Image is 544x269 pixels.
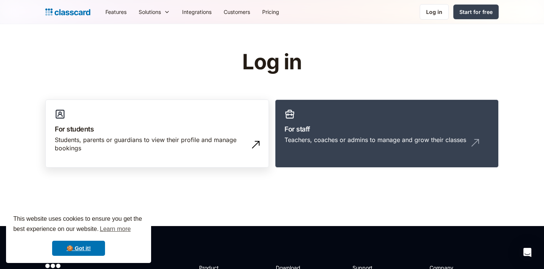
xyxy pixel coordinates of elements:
[420,4,449,20] a: Log in
[218,3,256,20] a: Customers
[55,124,260,134] h3: For students
[426,8,442,16] div: Log in
[52,241,105,256] a: dismiss cookie message
[139,8,161,16] div: Solutions
[284,124,489,134] h3: For staff
[55,136,244,153] div: Students, parents or guardians to view their profile and manage bookings
[13,214,144,235] span: This website uses cookies to ensure you get the best experience on our website.
[45,99,269,168] a: For studentsStudents, parents or guardians to view their profile and manage bookings
[45,7,90,17] a: home
[176,3,218,20] a: Integrations
[99,223,132,235] a: learn more about cookies
[518,243,536,261] div: Open Intercom Messenger
[152,50,392,74] h1: Log in
[275,99,499,168] a: For staffTeachers, coaches or admins to manage and grow their classes
[6,207,151,263] div: cookieconsent
[284,136,466,144] div: Teachers, coaches or admins to manage and grow their classes
[256,3,285,20] a: Pricing
[453,5,499,19] a: Start for free
[133,3,176,20] div: Solutions
[99,3,133,20] a: Features
[459,8,493,16] div: Start for free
